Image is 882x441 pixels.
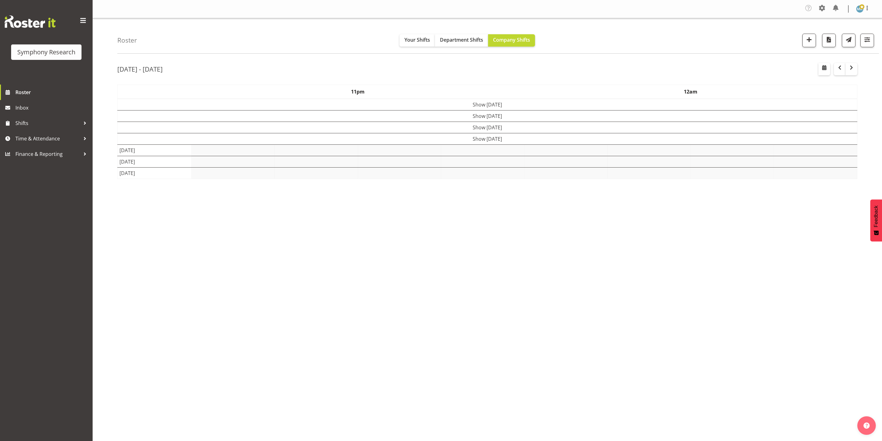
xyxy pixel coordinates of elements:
td: Show [DATE] [118,99,857,110]
img: Rosterit website logo [5,15,56,28]
span: Finance & Reporting [15,149,80,159]
span: Feedback [873,206,879,227]
img: help-xxl-2.png [863,422,870,429]
button: Your Shifts [399,34,435,47]
button: Select a specific date within the roster. [818,63,830,75]
button: Download a PDF of the roster according to the set date range. [822,34,836,47]
span: Company Shifts [493,36,530,43]
h2: [DATE] - [DATE] [117,65,163,73]
td: [DATE] [118,145,192,156]
span: Shifts [15,119,80,128]
span: Inbox [15,103,90,112]
button: Filter Shifts [860,34,874,47]
td: Show [DATE] [118,122,857,133]
div: Symphony Research [17,48,75,57]
td: Show [DATE] [118,133,857,145]
button: Department Shifts [435,34,488,47]
span: Your Shifts [404,36,430,43]
td: [DATE] [118,156,192,168]
button: Send a list of all shifts for the selected filtered period to all rostered employees. [842,34,855,47]
span: Time & Attendance [15,134,80,143]
th: 12am [524,85,857,99]
button: Add a new shift [802,34,816,47]
td: [DATE] [118,168,192,179]
button: Feedback - Show survey [870,199,882,241]
button: Company Shifts [488,34,535,47]
img: marama-rihari1262.jpg [856,5,863,13]
td: Show [DATE] [118,110,857,122]
th: 11pm [191,85,524,99]
span: Department Shifts [440,36,483,43]
span: Roster [15,88,90,97]
h4: Roster [117,37,137,44]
